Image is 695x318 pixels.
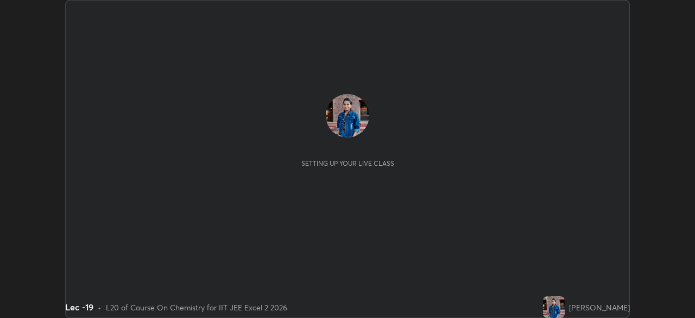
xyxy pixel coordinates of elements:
div: [PERSON_NAME] [569,302,630,313]
div: Lec -19 [65,301,93,314]
img: afbd5aa0a622416b8b8991d38887bb34.jpg [543,296,565,318]
div: Setting up your live class [301,159,394,167]
div: • [98,302,102,313]
img: afbd5aa0a622416b8b8991d38887bb34.jpg [326,94,369,138]
div: L20 of Course On Chemistry for IIT JEE Excel 2 2026 [106,302,287,313]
